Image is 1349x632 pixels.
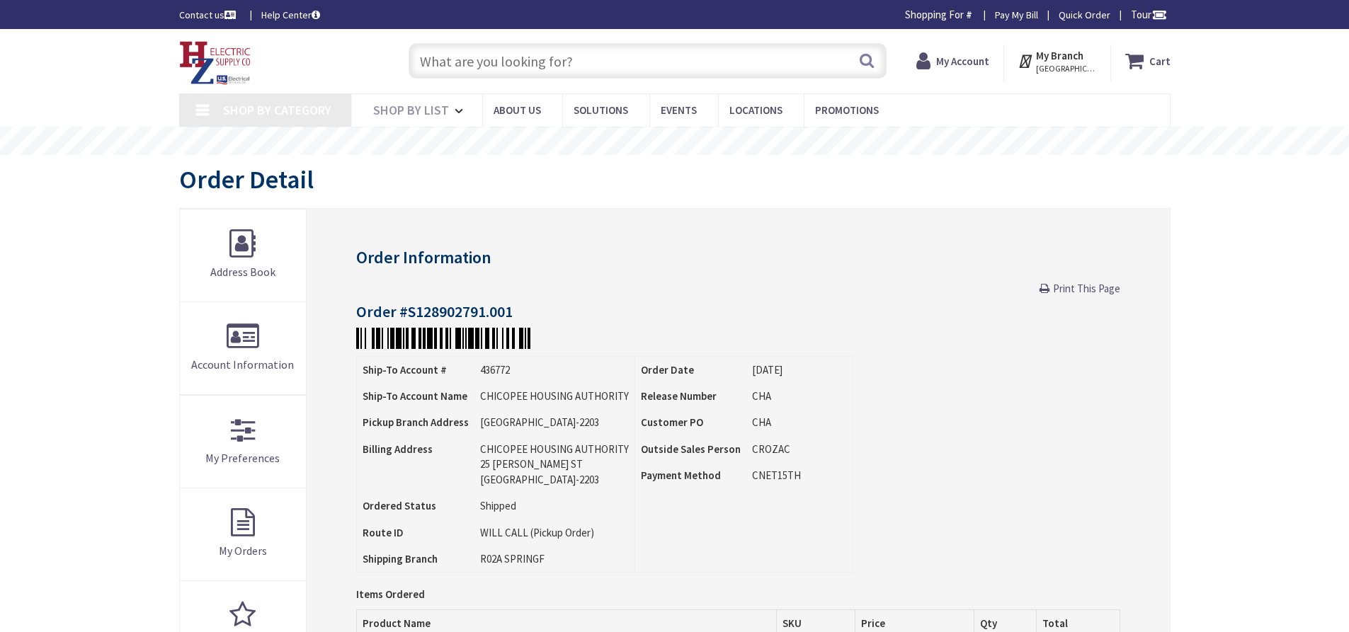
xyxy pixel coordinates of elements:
[1036,63,1096,74] span: [GEOGRAPHIC_DATA], [GEOGRAPHIC_DATA]
[373,102,449,118] span: Shop By List
[746,383,853,409] td: CHA
[480,442,629,487] div: CHICOPEE HOUSING AUTHORITY 25 [PERSON_NAME] ST [GEOGRAPHIC_DATA]-2203
[474,546,634,572] td: R02A SPRINGF
[494,103,541,117] span: About Us
[180,302,307,394] a: Account Information
[1040,281,1120,296] a: Print This Page
[641,389,717,403] strong: Release Number
[474,519,634,546] td: WILL CALL (Pickup Order)
[180,209,307,301] a: Address Book
[1036,49,1083,62] strong: My Branch
[180,396,307,488] a: My Preferences
[363,526,404,539] strong: Route ID
[363,363,447,377] strong: Ship-To Account #
[1125,48,1171,74] a: Cart
[363,442,433,456] strong: Billing Address
[1149,48,1171,74] strong: Cart
[746,409,853,435] td: CHA
[661,103,697,117] span: Events
[191,357,294,372] span: Account Information
[746,357,853,383] td: [DATE]
[966,8,972,21] strong: #
[1053,282,1120,295] span: Print This Page
[356,328,530,349] img: KD1p5AL4uMZHSt8MbAAAAAElFTkSuQmCC
[219,544,267,558] span: My Orders
[223,102,331,118] span: Shop By Category
[550,134,802,149] rs-layer: Free Same Day Pickup at 8 Locations
[474,493,634,519] td: Shipped
[180,488,307,580] a: My Orders
[356,248,1120,267] h3: Order Information
[574,103,628,117] span: Solutions
[409,43,887,79] input: What are you looking for?
[1018,48,1096,74] div: My Branch [GEOGRAPHIC_DATA], [GEOGRAPHIC_DATA]
[641,363,694,377] strong: Order Date
[916,48,989,74] a: My Account
[179,41,251,85] img: HZ Electric Supply
[641,415,703,429] strong: Customer PO
[729,103,782,117] span: Locations
[205,451,280,465] span: My Preferences
[995,8,1038,22] a: Pay My Bill
[815,103,879,117] span: Promotions
[474,383,634,409] td: CHICOPEE HOUSING AUTHORITY
[363,415,469,429] strong: Pickup Branch Address
[752,468,847,483] li: CNET15TH
[641,442,741,456] strong: Outside Sales Person
[363,499,436,512] strong: Ordered Status
[356,303,1120,320] h4: Order #S128902791.001
[363,389,467,403] strong: Ship-To Account Name
[936,54,989,68] strong: My Account
[1059,8,1110,22] a: Quick Order
[363,552,438,565] strong: Shipping Branch
[474,357,634,383] td: 436772
[210,265,275,279] span: Address Book
[356,587,425,601] strong: Items Ordered
[179,8,239,22] a: Contact us
[905,8,964,21] span: Shopping For
[480,415,629,430] div: [GEOGRAPHIC_DATA]-2203
[179,166,314,194] h1: Order Detail
[746,436,853,462] td: CROZAC
[261,8,320,22] a: Help Center
[641,469,721,482] strong: Payment Method
[1131,8,1167,21] span: Tour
